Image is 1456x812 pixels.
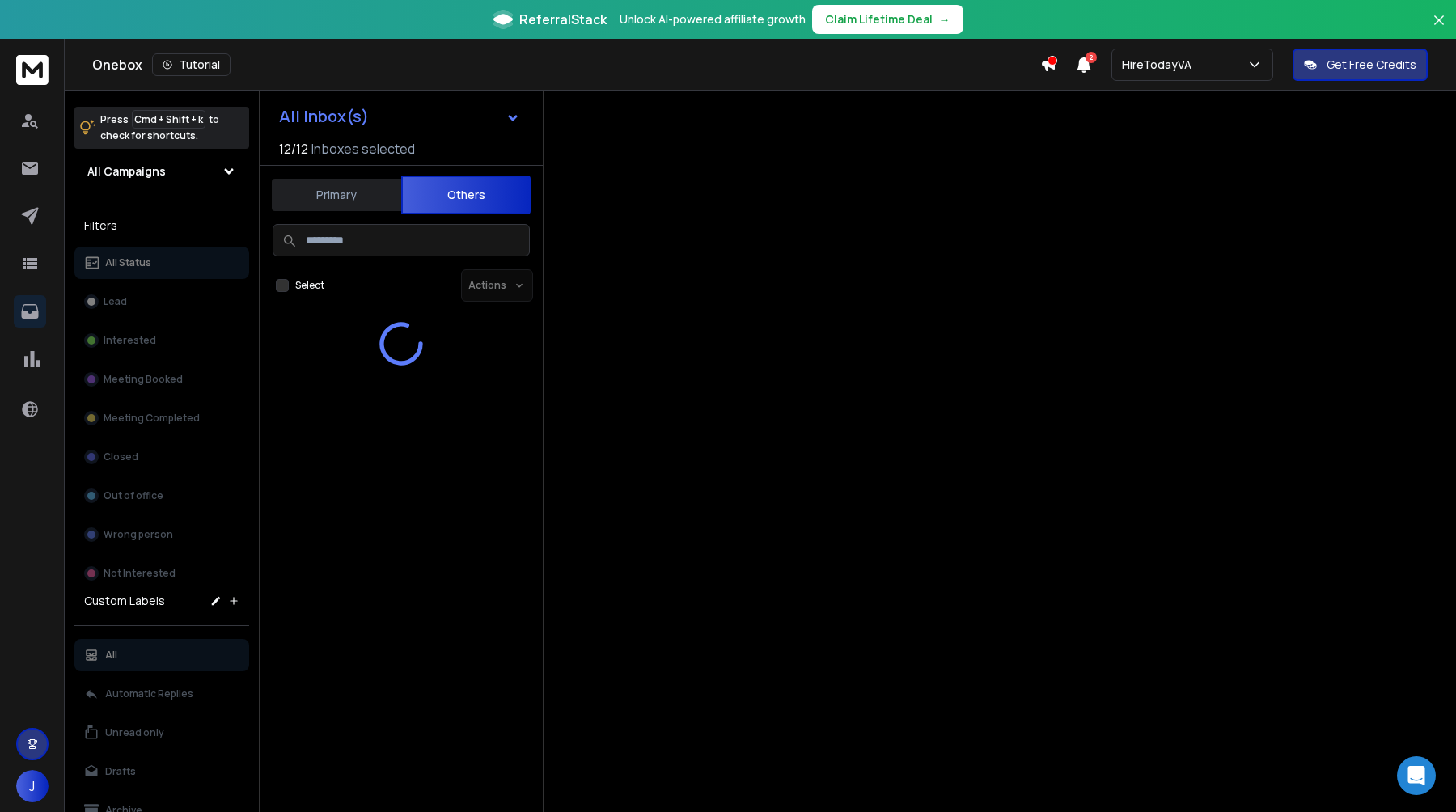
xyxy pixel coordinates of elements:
button: Others [401,176,531,214]
div: Onebox [92,53,1040,76]
button: J [16,770,49,802]
label: Select [295,279,324,292]
button: All Inbox(s) [266,100,533,133]
button: Close banner [1428,10,1450,49]
p: Unlock AI-powered affiliate growth [620,11,806,27]
span: 12 / 12 [279,139,308,159]
h1: All Inbox(s) [279,108,369,125]
p: HireTodayVA [1122,57,1198,73]
button: Claim Lifetime Deal→ [812,5,963,34]
div: Open Intercom Messenger [1397,756,1436,795]
h3: Filters [74,214,249,237]
button: All Campaigns [74,155,249,188]
p: Get Free Credits [1327,57,1416,73]
h3: Inboxes selected [311,139,415,159]
p: Press to check for shortcuts. [100,112,219,144]
span: Cmd + Shift + k [132,110,205,129]
span: → [939,11,950,27]
span: 2 [1086,52,1097,63]
h1: All Campaigns [87,163,166,180]
h3: Custom Labels [84,593,165,609]
span: ReferralStack [519,10,607,29]
button: Tutorial [152,53,231,76]
button: Get Free Credits [1293,49,1428,81]
button: Primary [272,177,401,213]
